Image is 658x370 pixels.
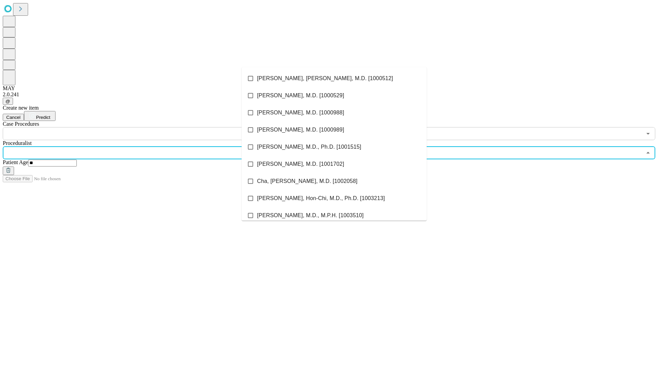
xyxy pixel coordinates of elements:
[3,105,39,111] span: Create new item
[3,121,39,127] span: Scheduled Procedure
[3,140,32,146] span: Proceduralist
[257,143,361,151] span: [PERSON_NAME], M.D., Ph.D. [1001515]
[3,159,28,165] span: Patient Age
[257,126,344,134] span: [PERSON_NAME], M.D. [1000989]
[6,115,21,120] span: Cancel
[24,111,56,121] button: Predict
[3,91,655,98] div: 2.0.241
[3,98,13,105] button: @
[257,177,357,185] span: Cha, [PERSON_NAME], M.D. [1002058]
[3,85,655,91] div: MAY
[257,74,393,83] span: [PERSON_NAME], [PERSON_NAME], M.D. [1000512]
[257,109,344,117] span: [PERSON_NAME], M.D. [1000988]
[257,91,344,100] span: [PERSON_NAME], M.D. [1000529]
[643,129,653,138] button: Open
[257,194,385,202] span: [PERSON_NAME], Hon-Chi, M.D., Ph.D. [1003213]
[3,114,24,121] button: Cancel
[5,99,10,104] span: @
[36,115,50,120] span: Predict
[257,211,364,220] span: [PERSON_NAME], M.D., M.P.H. [1003510]
[643,148,653,158] button: Close
[257,160,344,168] span: [PERSON_NAME], M.D. [1001702]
